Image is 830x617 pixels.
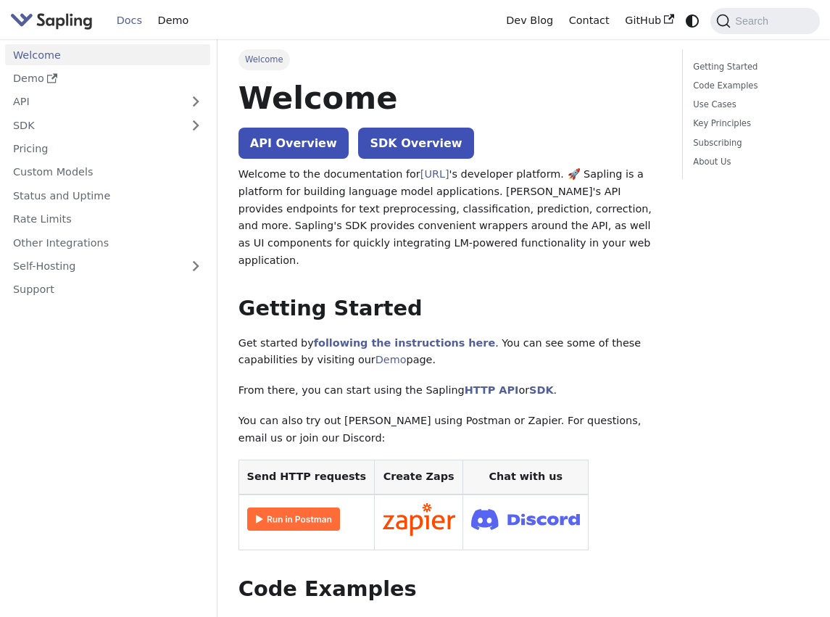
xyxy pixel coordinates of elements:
img: Connect in Zapier [383,503,455,537]
th: Chat with us [463,460,589,494]
a: API [5,91,181,112]
img: Run in Postman [247,508,340,531]
h1: Welcome [238,78,661,117]
a: API Overview [238,128,349,159]
a: SDK Overview [358,128,473,159]
button: Switch between dark and light mode (currently system mode) [682,10,703,31]
a: Rate Limits [5,209,210,230]
a: Support [5,279,210,300]
nav: Breadcrumbs [238,49,661,70]
span: Welcome [238,49,290,70]
p: From there, you can start using the Sapling or . [238,382,661,399]
button: Expand sidebar category 'SDK' [181,115,210,136]
a: GitHub [617,9,681,32]
button: Expand sidebar category 'API' [181,91,210,112]
p: Get started by . You can see some of these capabilities by visiting our page. [238,335,661,370]
img: Join Discord [471,505,580,534]
p: Welcome to the documentation for 's developer platform. 🚀 Sapling is a platform for building lang... [238,166,661,270]
a: HTTP API [465,384,519,396]
a: Status and Uptime [5,185,210,206]
a: Pricing [5,138,210,160]
a: Docs [109,9,150,32]
a: Use Cases [693,98,804,112]
a: Subscribing [693,136,804,150]
a: Getting Started [693,60,804,74]
a: Welcome [5,44,210,65]
h2: Code Examples [238,576,661,602]
th: Send HTTP requests [238,460,374,494]
a: following the instructions here [314,337,495,349]
a: Custom Models [5,162,210,183]
a: About Us [693,155,804,169]
a: [URL] [420,168,449,180]
a: Key Principles [693,117,804,131]
span: Search [731,15,777,27]
a: Sapling.aiSapling.ai [10,10,98,31]
a: Demo [375,354,407,365]
a: SDK [529,384,553,396]
p: You can also try out [PERSON_NAME] using Postman or Zapier. For questions, email us or join our D... [238,413,661,447]
img: Sapling.ai [10,10,93,31]
a: Contact [561,9,618,32]
button: Search (Command+K) [710,8,819,34]
a: Self-Hosting [5,256,210,277]
a: Dev Blog [498,9,560,32]
th: Create Zaps [374,460,463,494]
a: Demo [150,9,196,32]
a: SDK [5,115,181,136]
a: Other Integrations [5,232,210,253]
h2: Getting Started [238,296,661,322]
a: Demo [5,68,210,89]
a: Code Examples [693,79,804,93]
